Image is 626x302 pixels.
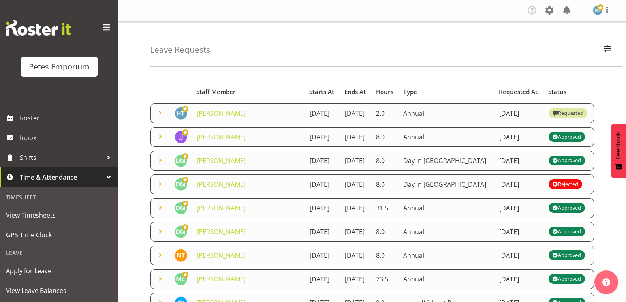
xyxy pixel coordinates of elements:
td: [DATE] [305,103,340,123]
span: GPS Time Clock [6,229,113,241]
img: david-mcauley697.jpg [175,154,187,167]
div: Approved [553,227,581,236]
div: Approved [553,251,581,260]
span: Apply for Leave [6,265,113,277]
img: david-mcauley697.jpg [175,225,187,238]
td: 8.0 [371,246,399,265]
td: [DATE] [494,103,544,123]
td: [DATE] [305,222,340,242]
td: Annual [399,246,494,265]
td: [DATE] [305,269,340,289]
a: [PERSON_NAME] [197,227,246,236]
td: [DATE] [305,246,340,265]
span: Time & Attendance [20,171,103,183]
td: [DATE] [340,103,372,123]
span: Roster [20,112,115,124]
a: [PERSON_NAME] [197,156,246,165]
td: 8.0 [371,222,399,242]
td: 31.5 [371,198,399,218]
td: 8.0 [371,174,399,194]
td: [DATE] [340,269,372,289]
span: View Leave Balances [6,285,113,296]
img: helena-tomlin701.jpg [175,107,187,120]
img: helena-tomlin701.jpg [593,6,602,15]
td: [DATE] [494,174,544,194]
td: [DATE] [305,151,340,171]
a: View Timesheets [2,205,117,225]
td: [DATE] [340,174,372,194]
img: nicole-thomson8388.jpg [175,249,187,262]
span: Type [403,87,417,96]
td: [DATE] [494,198,544,218]
span: Inbox [20,132,115,144]
td: 2.0 [371,103,399,123]
td: [DATE] [340,246,372,265]
span: Ends At [344,87,366,96]
span: Feedback [615,132,622,159]
div: Approved [553,203,581,213]
div: Approved [553,132,581,142]
td: Day In [GEOGRAPHIC_DATA] [399,151,494,171]
span: Requested At [499,87,538,96]
img: Rosterit website logo [6,20,71,36]
span: Hours [376,87,393,96]
h4: Leave Requests [150,45,210,54]
td: [DATE] [494,127,544,147]
td: [DATE] [340,151,372,171]
span: View Timesheets [6,209,113,221]
a: [PERSON_NAME] [197,204,246,212]
td: [DATE] [494,151,544,171]
td: [DATE] [305,198,340,218]
img: david-mcauley697.jpg [175,178,187,191]
a: View Leave Balances [2,281,117,300]
td: Annual [399,198,494,218]
td: [DATE] [305,174,340,194]
span: Shifts [20,152,103,163]
td: [DATE] [494,246,544,265]
a: [PERSON_NAME] [197,251,246,260]
div: Petes Emporium [29,61,90,73]
button: Filter Employees [599,41,616,58]
a: Apply for Leave [2,261,117,281]
td: Annual [399,269,494,289]
td: [DATE] [494,269,544,289]
img: david-mcauley697.jpg [175,202,187,214]
td: Annual [399,103,494,123]
div: Approved [553,156,581,165]
a: [PERSON_NAME] [197,133,246,141]
a: [PERSON_NAME] [197,275,246,283]
button: Feedback - Show survey [611,124,626,178]
span: Staff Member [196,87,236,96]
img: help-xxl-2.png [602,278,610,286]
a: [PERSON_NAME] [197,109,246,118]
td: [DATE] [305,127,340,147]
a: [PERSON_NAME] [197,180,246,189]
td: 73.5 [371,269,399,289]
span: Starts At [309,87,334,96]
td: Annual [399,127,494,147]
td: [DATE] [494,222,544,242]
img: janelle-jonkers702.jpg [175,131,187,143]
td: [DATE] [340,198,372,218]
td: 8.0 [371,151,399,171]
td: 8.0 [371,127,399,147]
td: Annual [399,222,494,242]
span: Status [548,87,566,96]
a: GPS Time Clock [2,225,117,245]
div: Requested [553,109,583,118]
div: Rejected [553,180,578,189]
div: Timesheet [2,189,117,205]
div: Leave [2,245,117,261]
div: Approved [553,274,581,284]
img: melissa-cowen2635.jpg [175,273,187,285]
td: [DATE] [340,127,372,147]
td: [DATE] [340,222,372,242]
td: Day In [GEOGRAPHIC_DATA] [399,174,494,194]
